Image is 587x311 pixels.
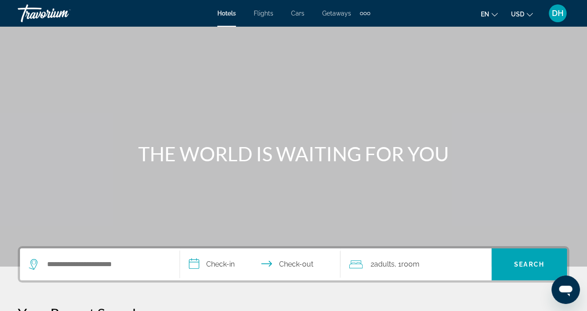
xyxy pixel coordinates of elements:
button: Extra navigation items [360,6,370,20]
a: Hotels [217,10,236,17]
span: en [481,11,489,18]
div: Search widget [20,248,567,280]
span: DH [552,9,563,18]
a: Flights [254,10,273,17]
iframe: Button to launch messaging window [551,275,580,304]
button: Select check in and out date [180,248,340,280]
span: 2 [371,258,395,271]
a: Travorium [18,2,107,25]
span: USD [511,11,524,18]
span: Room [401,260,419,268]
h1: THE WORLD IS WAITING FOR YOU [127,142,460,165]
button: Search [491,248,567,280]
a: Cars [291,10,304,17]
button: Travelers: 2 adults, 0 children [340,248,491,280]
button: Change currency [511,8,533,20]
span: , 1 [395,258,419,271]
span: Search [514,261,544,268]
button: Change language [481,8,498,20]
a: Getaways [322,10,351,17]
button: User Menu [546,4,569,23]
input: Search hotel destination [46,258,166,271]
span: Adults [374,260,395,268]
